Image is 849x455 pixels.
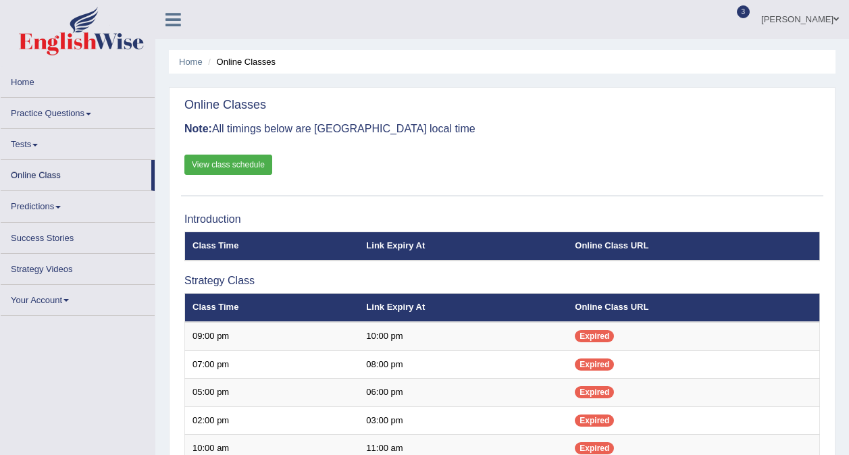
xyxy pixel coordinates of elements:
th: Class Time [185,294,359,322]
td: 06:00 pm [359,379,567,407]
a: Tests [1,129,155,155]
span: Expired [575,330,614,342]
span: Expired [575,386,614,398]
td: 09:00 pm [185,322,359,350]
span: Expired [575,358,614,371]
span: Expired [575,414,614,427]
th: Class Time [185,232,359,261]
h3: Strategy Class [184,275,820,287]
a: Practice Questions [1,98,155,124]
h3: Introduction [184,213,820,225]
th: Online Class URL [567,232,819,261]
th: Link Expiry At [359,294,567,322]
a: Your Account [1,285,155,311]
span: 3 [737,5,750,18]
td: 10:00 pm [359,322,567,350]
td: 02:00 pm [185,406,359,435]
a: Home [1,67,155,93]
td: 05:00 pm [185,379,359,407]
th: Link Expiry At [359,232,567,261]
a: Online Class [1,160,151,186]
a: Predictions [1,191,155,217]
a: Strategy Videos [1,254,155,280]
li: Online Classes [205,55,276,68]
b: Note: [184,123,212,134]
td: 08:00 pm [359,350,567,379]
a: Home [179,57,203,67]
th: Online Class URL [567,294,819,322]
span: Expired [575,442,614,454]
h2: Online Classes [184,99,266,112]
td: 07:00 pm [185,350,359,379]
h3: All timings below are [GEOGRAPHIC_DATA] local time [184,123,820,135]
td: 03:00 pm [359,406,567,435]
a: Success Stories [1,223,155,249]
a: View class schedule [184,155,272,175]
